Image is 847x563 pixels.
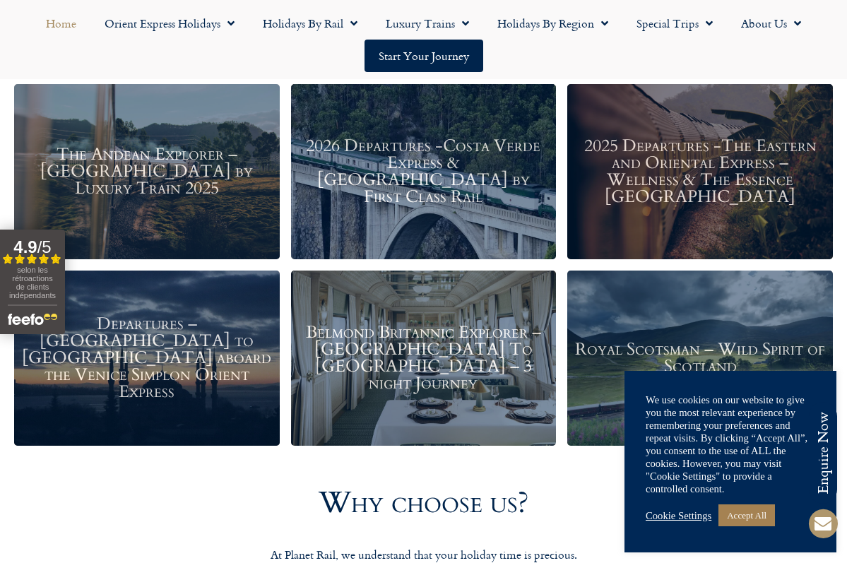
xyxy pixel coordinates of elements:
h3: 2026 Departures -Costa Verde Express & [GEOGRAPHIC_DATA] by First Class Rail [298,138,550,206]
a: The Andean Explorer – [GEOGRAPHIC_DATA] by Luxury Train 2025 [14,84,280,259]
a: Cookie Settings [646,509,711,522]
a: Accept All [718,504,775,526]
h3: Royal Scotsman – Wild Spirit of Scotland [574,341,826,375]
nav: Menu [7,7,840,72]
a: Orient Express Holidays [90,7,249,40]
h3: Belmond Britannic Explorer – [GEOGRAPHIC_DATA] To [GEOGRAPHIC_DATA] – 3 night Journey [298,324,550,392]
h3: 2025 Departures -The Eastern and Oriental Express – Wellness & The Essence [GEOGRAPHIC_DATA] [574,138,826,206]
a: Departures – [GEOGRAPHIC_DATA] to [GEOGRAPHIC_DATA] aboard the Venice Simplon Orient Express [14,271,280,446]
a: 2025 Departures -The Eastern and Oriental Express – Wellness & The Essence [GEOGRAPHIC_DATA] [567,84,833,259]
a: Home [32,7,90,40]
a: 2026 Departures -Costa Verde Express & [GEOGRAPHIC_DATA] by First Class Rail [291,84,557,259]
a: Holidays by Region [483,7,622,40]
h3: Departures – [GEOGRAPHIC_DATA] to [GEOGRAPHIC_DATA] aboard the Venice Simplon Orient Express [21,316,273,401]
a: Holidays by Rail [249,7,372,40]
a: About Us [727,7,815,40]
h3: The Andean Explorer – [GEOGRAPHIC_DATA] by Luxury Train 2025 [21,146,273,197]
h2: Why choose us? [64,488,784,518]
a: Start your Journey [365,40,483,72]
div: We use cookies on our website to give you the most relevant experience by remembering your prefer... [646,393,815,495]
a: Special Trips [622,7,727,40]
a: Belmond Britannic Explorer – [GEOGRAPHIC_DATA] To [GEOGRAPHIC_DATA] – 3 night Journey [291,271,557,446]
a: Luxury Trains [372,7,483,40]
a: Royal Scotsman – Wild Spirit of Scotland [567,271,833,446]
